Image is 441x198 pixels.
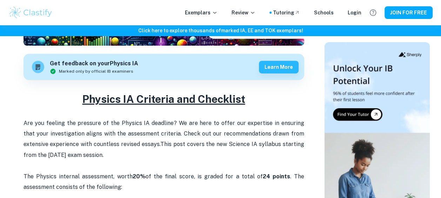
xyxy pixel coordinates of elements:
[367,7,379,19] button: Help and Feedback
[259,61,299,73] button: Learn more
[348,9,361,16] a: Login
[1,27,440,34] h6: Click here to explore thousands of marked IA, EE and TOK exemplars !
[8,6,53,20] img: Clastify logo
[185,9,218,16] p: Exemplars
[24,141,306,158] span: This post covers the new Science IA syllabus starting from the [DATE] exam session.
[385,6,433,19] button: JOIN FOR FREE
[314,9,334,16] a: Schools
[24,54,304,80] a: Get feedback on yourPhysics IAMarked only by official IB examinersLearn more
[59,68,133,74] span: Marked only by official IB examiners
[24,118,304,161] p: Are you feeling the pressure of the Physics IA deadline? We are here to offer our expertise in en...
[232,9,255,16] p: Review
[50,59,138,68] h6: Get feedback on your Physics IA
[263,173,290,180] strong: 24 points
[133,173,146,180] strong: 20%
[24,160,304,192] p: The Physics internal assessment, worth of the final score, is graded for a total of . The assessm...
[82,93,245,105] u: Physics IA Criteria and Checklist
[273,9,300,16] a: Tutoring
